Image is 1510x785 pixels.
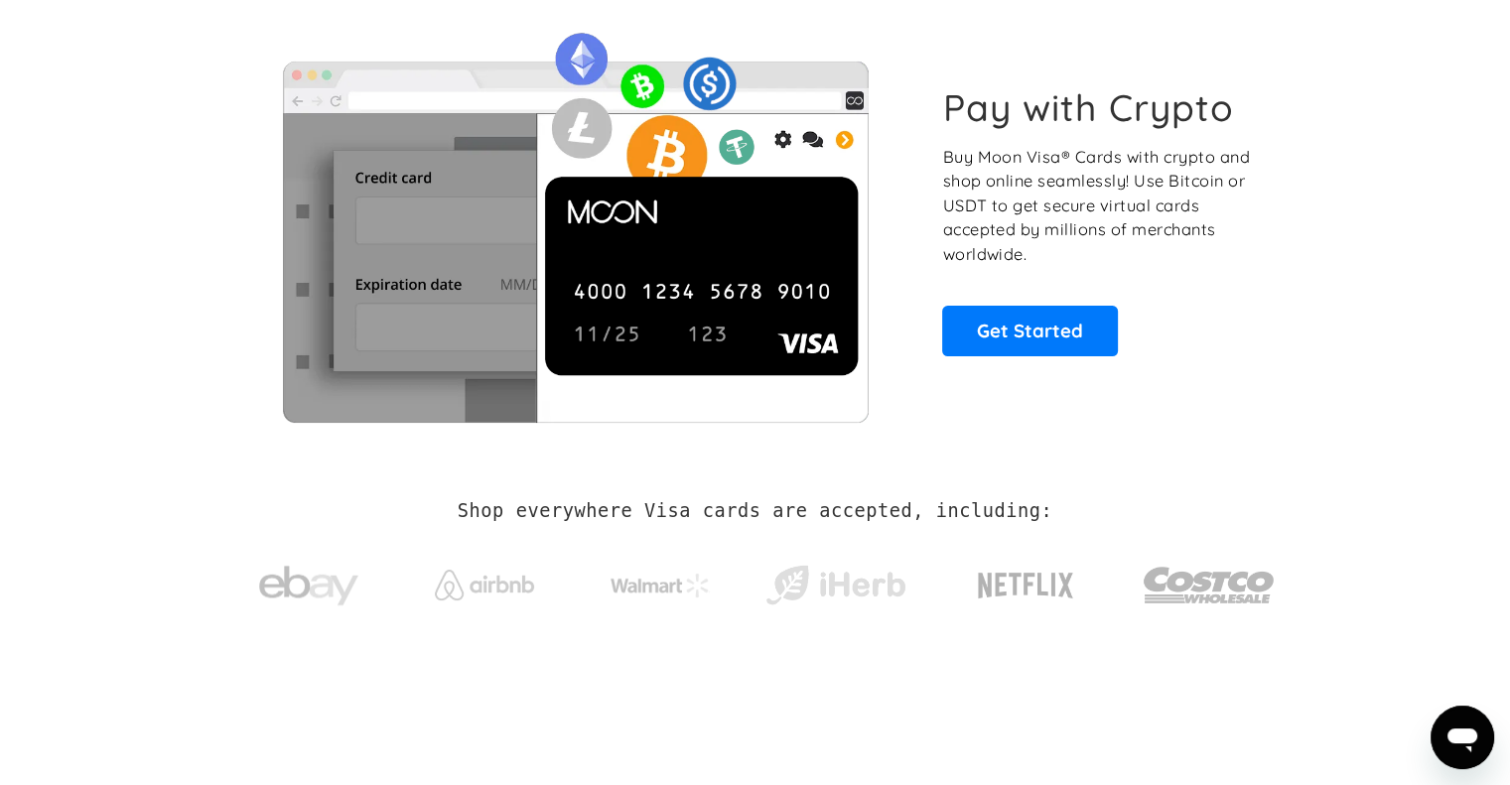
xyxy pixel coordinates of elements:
h1: Pay with Crypto [942,85,1234,130]
a: Get Started [942,306,1118,355]
img: Netflix [976,561,1075,610]
iframe: Bouton de lancement de la fenêtre de messagerie [1431,706,1494,769]
img: Moon Cards let you spend your crypto anywhere Visa is accepted. [235,19,915,422]
img: Walmart [611,574,710,597]
a: Costco [1143,528,1276,632]
p: Buy Moon Visa® Cards with crypto and shop online seamlessly! Use Bitcoin or USDT to get secure vi... [942,145,1253,267]
a: Airbnb [410,550,558,610]
h2: Shop everywhere Visa cards are accepted, including: [458,500,1052,522]
a: Walmart [586,554,734,607]
a: ebay [235,535,383,627]
a: Netflix [937,541,1115,620]
img: ebay [259,555,358,617]
img: Airbnb [435,570,534,600]
img: Costco [1143,548,1276,622]
img: iHerb [761,560,909,611]
a: iHerb [761,540,909,621]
